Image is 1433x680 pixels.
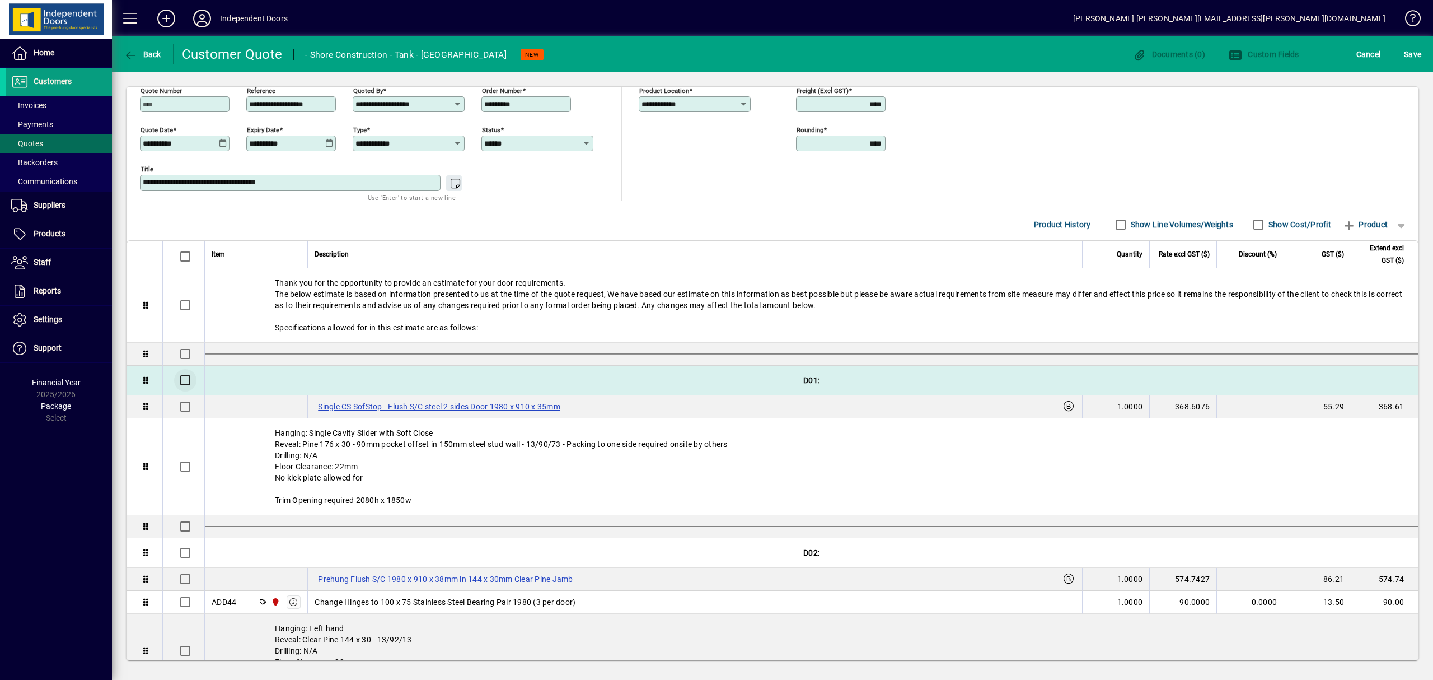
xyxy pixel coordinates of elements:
[6,306,112,334] a: Settings
[112,44,174,64] app-page-header-button: Back
[1156,574,1210,585] div: 574.7427
[205,538,1418,567] div: D02:
[1284,591,1351,614] td: 13.50
[797,86,849,94] mat-label: Freight (excl GST)
[6,277,112,305] a: Reports
[1226,44,1302,64] button: Custom Fields
[1239,248,1277,260] span: Discount (%)
[182,45,283,63] div: Customer Quote
[1156,401,1210,412] div: 368.6076
[639,86,689,94] mat-label: Product location
[41,402,71,411] span: Package
[220,10,288,27] div: Independent Doors
[6,115,112,134] a: Payments
[6,153,112,172] a: Backorders
[6,334,112,362] a: Support
[482,86,522,94] mat-label: Order number
[1029,215,1095,235] button: Product History
[482,125,500,133] mat-label: Status
[1337,215,1393,235] button: Product
[1401,44,1424,64] button: Save
[1117,401,1143,412] span: 1.0000
[315,400,564,413] label: Single CS SofStop - Flush S/C steel 2 sides Door 1980 x 910 x 35mm
[1117,574,1143,585] span: 1.0000
[1342,216,1388,234] span: Product
[212,248,225,260] span: Item
[148,8,184,29] button: Add
[6,134,112,153] a: Quotes
[247,125,279,133] mat-label: Expiry date
[1404,45,1421,63] span: ave
[1130,44,1208,64] button: Documents (0)
[1117,248,1142,260] span: Quantity
[1358,242,1404,267] span: Extend excl GST ($)
[1354,44,1384,64] button: Cancel
[6,249,112,277] a: Staff
[6,220,112,248] a: Products
[1356,45,1381,63] span: Cancel
[34,229,65,238] span: Products
[353,86,383,94] mat-label: Quoted by
[6,192,112,220] a: Suppliers
[34,48,54,57] span: Home
[1351,395,1418,418] td: 368.61
[1284,395,1351,418] td: 55.29
[11,158,58,167] span: Backorders
[34,315,62,324] span: Settings
[34,201,65,209] span: Suppliers
[124,50,161,59] span: Back
[34,258,51,267] span: Staff
[11,120,53,129] span: Payments
[1132,50,1205,59] span: Documents (0)
[1216,591,1284,614] td: 0.0000
[184,8,220,29] button: Profile
[315,248,349,260] span: Description
[6,39,112,67] a: Home
[34,343,62,352] span: Support
[11,101,46,110] span: Invoices
[212,597,236,608] div: ADD44
[368,191,456,204] mat-hint: Use 'Enter' to start a new line
[797,125,823,133] mat-label: Rounding
[141,165,153,173] mat-label: Title
[1034,216,1091,234] span: Product History
[6,96,112,115] a: Invoices
[268,596,281,608] span: Christchurch
[205,418,1418,515] div: Hanging: Single Cavity Slider with Soft Close Reveal: Pine 176 x 30 - 90mm pocket offset in 150mm...
[141,86,182,94] mat-label: Quote number
[11,139,43,148] span: Quotes
[315,572,576,586] label: Prehung Flush S/C 1980 x 910 x 38mm in 144 x 30mm Clear Pine Jamb
[1284,568,1351,591] td: 86.21
[1404,50,1408,59] span: S
[1322,248,1344,260] span: GST ($)
[205,366,1418,395] div: D01:
[141,125,173,133] mat-label: Quote date
[11,177,77,186] span: Communications
[121,44,164,64] button: Back
[32,378,81,387] span: Financial Year
[205,268,1418,342] div: Thank you for the opportunity to provide an estimate for your door requirements. The below estima...
[1117,597,1143,608] span: 1.0000
[247,86,275,94] mat-label: Reference
[6,172,112,191] a: Communications
[34,286,61,295] span: Reports
[315,597,575,608] span: Change Hinges to 100 x 75 Stainless Steel Bearing Pair 1980 (3 per door)
[305,46,507,64] div: - Shore Construction - Tank - [GEOGRAPHIC_DATA]
[1159,248,1210,260] span: Rate excl GST ($)
[525,51,539,58] span: NEW
[34,77,72,86] span: Customers
[1351,568,1418,591] td: 574.74
[1156,597,1210,608] div: 90.0000
[1128,219,1233,230] label: Show Line Volumes/Weights
[1073,10,1385,27] div: [PERSON_NAME] [PERSON_NAME][EMAIL_ADDRESS][PERSON_NAME][DOMAIN_NAME]
[1351,591,1418,614] td: 90.00
[1397,2,1419,39] a: Knowledge Base
[353,125,367,133] mat-label: Type
[1229,50,1299,59] span: Custom Fields
[1266,219,1331,230] label: Show Cost/Profit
